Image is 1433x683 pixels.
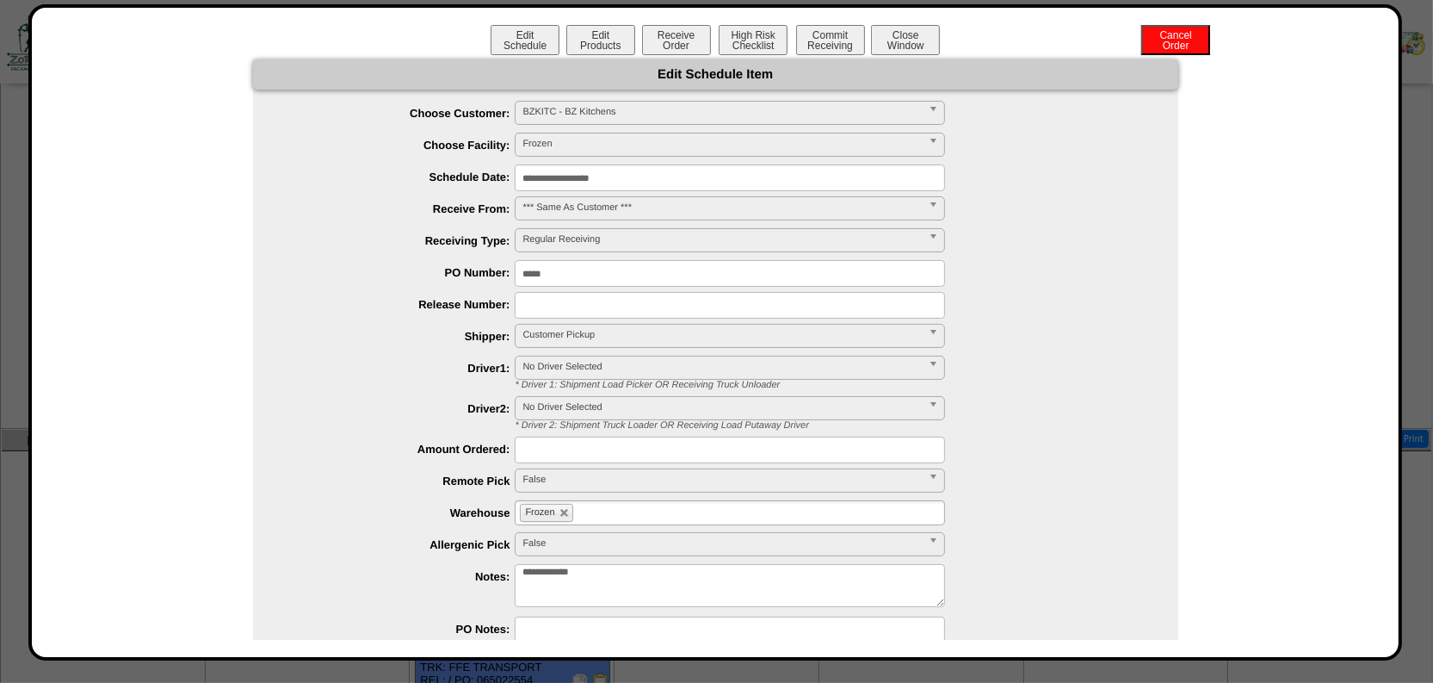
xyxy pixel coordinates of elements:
label: Amount Ordered: [287,443,516,456]
label: Receive From: [287,202,516,215]
span: Frozen [525,507,554,518]
button: CancelOrder [1141,25,1210,55]
span: BZKITC - BZ Kitchens [522,102,922,122]
label: Shipper: [287,330,516,343]
label: Remote Pick [287,475,516,487]
div: Edit Schedule Item [253,59,1178,90]
a: CloseWindow [869,39,942,52]
label: Notes: [287,570,516,583]
span: Customer Pickup [522,325,922,345]
label: Driver1: [287,362,516,375]
button: High RiskChecklist [719,25,788,55]
label: Schedule Date: [287,171,516,183]
label: Choose Facility: [287,139,516,152]
button: CommitReceiving [796,25,865,55]
label: Receiving Type: [287,234,516,247]
span: Frozen [522,133,922,154]
label: Driver2: [287,402,516,415]
label: Release Number: [287,298,516,311]
button: ReceiveOrder [642,25,711,55]
span: No Driver Selected [522,357,922,377]
span: No Driver Selected [522,397,922,418]
div: * Driver 2: Shipment Truck Loader OR Receiving Load Putaway Driver [503,420,1178,431]
button: EditProducts [566,25,635,55]
label: PO Number: [287,266,516,279]
label: PO Notes: [287,623,516,636]
span: Regular Receiving [522,229,922,250]
label: Allergenic Pick [287,538,516,551]
button: EditSchedule [491,25,559,55]
label: Choose Customer: [287,107,516,120]
a: High RiskChecklist [717,40,792,52]
button: CloseWindow [871,25,940,55]
label: Warehouse [287,506,516,519]
span: False [522,469,922,490]
span: False [522,533,922,554]
div: * Driver 1: Shipment Load Picker OR Receiving Truck Unloader [503,380,1178,390]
